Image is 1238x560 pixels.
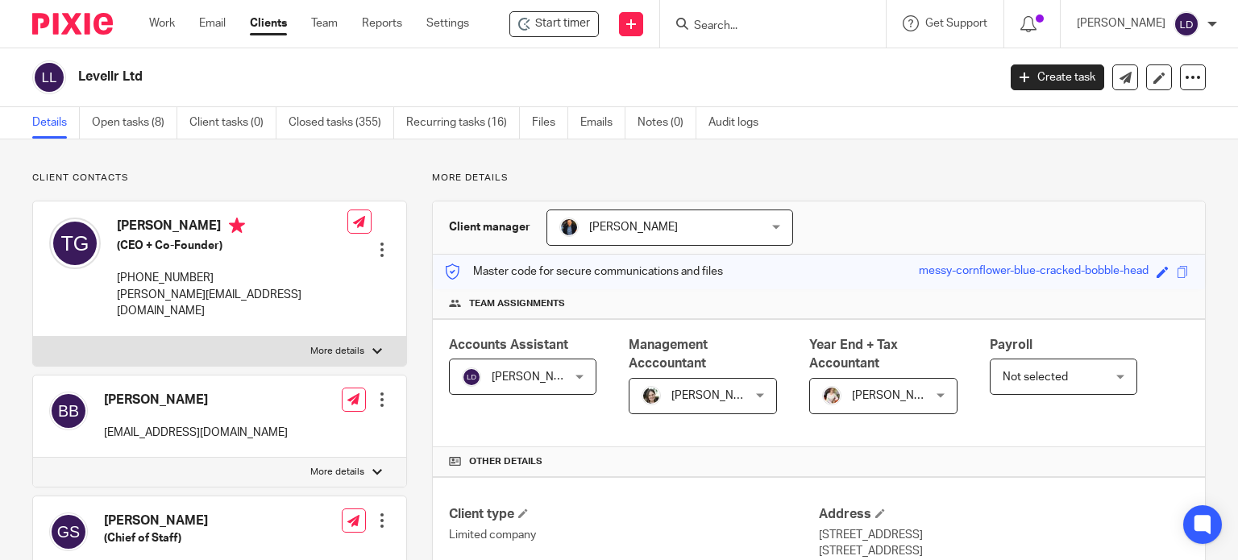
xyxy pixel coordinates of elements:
span: Not selected [1003,371,1068,383]
span: [PERSON_NAME] [492,371,580,383]
span: [PERSON_NAME] [852,390,941,401]
p: [PERSON_NAME] [1077,15,1165,31]
h5: (Chief of Staff) [104,530,288,546]
span: Start timer [535,15,590,32]
p: [STREET_ADDRESS] [819,527,1189,543]
a: Email [199,15,226,31]
p: [STREET_ADDRESS] [819,543,1189,559]
input: Search [692,19,837,34]
span: Payroll [990,338,1032,351]
i: Primary [229,218,245,234]
a: Audit logs [708,107,771,139]
a: Recurring tasks (16) [406,107,520,139]
h4: [PERSON_NAME] [104,392,288,409]
h4: Address [819,506,1189,523]
p: [PHONE_NUMBER] [117,270,347,286]
span: [PERSON_NAME] [589,222,678,233]
h4: [PERSON_NAME] [104,512,288,529]
h5: (CEO + Co-Founder) [117,238,347,254]
img: martin-hickman.jpg [559,218,579,237]
a: Emails [580,107,625,139]
p: [EMAIL_ADDRESS][DOMAIN_NAME] [104,425,288,441]
a: Clients [250,15,287,31]
div: messy-cornflower-blue-cracked-bobble-head [919,263,1149,281]
p: Client contacts [32,172,407,185]
p: More details [432,172,1206,185]
img: svg%3E [49,218,101,269]
h4: Client type [449,506,819,523]
span: Management Acccountant [629,338,708,370]
span: [PERSON_NAME] [671,390,760,401]
img: Kayleigh%20Henson.jpeg [822,386,841,405]
a: Reports [362,15,402,31]
a: Team [311,15,338,31]
img: svg%3E [1174,11,1199,37]
img: barbara-raine-.jpg [642,386,661,405]
h4: [PERSON_NAME] [117,218,347,238]
img: Pixie [32,13,113,35]
a: Work [149,15,175,31]
p: Limited company [449,527,819,543]
span: Accounts Assistant [449,338,568,351]
span: Team assignments [469,297,565,310]
p: [PERSON_NAME][EMAIL_ADDRESS][DOMAIN_NAME] [117,287,347,320]
img: svg%3E [32,60,66,94]
a: Closed tasks (355) [289,107,394,139]
a: Open tasks (8) [92,107,177,139]
p: More details [310,345,364,358]
span: Other details [469,455,542,468]
a: Details [32,107,80,139]
img: svg%3E [49,512,88,551]
img: svg%3E [49,392,88,430]
span: Get Support [925,18,987,29]
a: Settings [426,15,469,31]
div: Levellr Ltd [509,11,599,37]
p: Master code for secure communications and files [445,263,723,280]
a: Notes (0) [638,107,696,139]
h2: Levellr Ltd [78,68,805,85]
h3: Client manager [449,219,530,235]
img: svg%3E [462,367,481,387]
a: Files [532,107,568,139]
a: Create task [1011,64,1104,90]
a: Client tasks (0) [189,107,276,139]
p: More details [310,466,364,479]
span: Year End + Tax Accountant [809,338,898,370]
